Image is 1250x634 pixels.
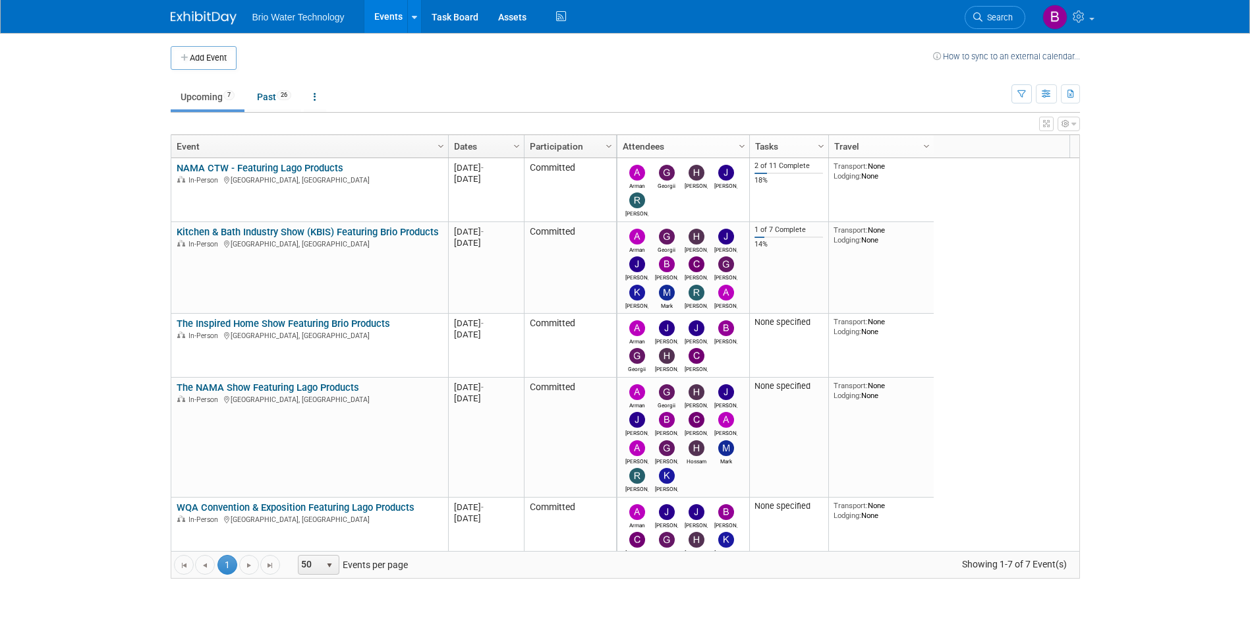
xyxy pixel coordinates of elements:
span: Column Settings [604,141,614,152]
span: In-Person [188,331,222,340]
a: Column Settings [509,135,524,155]
td: Committed [524,158,616,222]
a: Attendees [623,135,741,158]
img: Mark Melkonian [659,285,675,301]
div: Arman Melkonian [625,520,648,529]
div: Cynthia Mendoza [685,272,708,281]
img: Harry Mesak [689,384,704,400]
img: James Kang [718,165,734,181]
img: In-Person Event [177,176,185,183]
a: The Inspired Home Show Featuring Brio Products [177,318,390,330]
div: 2 of 11 Complete [754,161,823,171]
div: Arman Melkonian [625,181,648,189]
span: - [481,227,484,237]
div: 14% [754,240,823,249]
span: Column Settings [816,141,826,152]
img: Ryan McMillin [629,468,645,484]
img: Arturo Martinovich [629,440,645,456]
div: [DATE] [454,393,518,404]
div: James Park [685,520,708,529]
div: James Park [625,272,648,281]
div: [DATE] [454,318,518,329]
div: Ryan McMillin [625,484,648,492]
img: Cynthia Mendoza [689,412,704,428]
span: Brio Water Technology [252,12,345,22]
img: Harry Mesak [689,165,704,181]
div: Georgii Tsatrian [625,364,648,372]
div: 1 of 7 Complete [754,225,823,235]
div: [DATE] [454,162,518,173]
div: Harry Mesak [685,245,708,253]
a: Go to the last page [260,555,280,575]
img: Brandye Gahagan [718,320,734,336]
img: James Park [689,320,704,336]
div: Brandye Gahagan [714,520,737,529]
div: Georgii Tsatrian [655,245,678,253]
div: Ryan McMillin [685,301,708,309]
td: Committed [524,378,616,498]
span: - [481,163,484,173]
div: Arman Melkonian [625,400,648,409]
span: 50 [298,556,321,574]
div: Brandye Gahagan [655,272,678,281]
span: Transport: [834,161,868,171]
span: Lodging: [834,171,861,181]
div: None None [834,225,928,245]
div: Arman Melkonian [625,245,648,253]
a: Go to the previous page [195,555,215,575]
div: [DATE] [454,226,518,237]
img: Giancarlo Barzotti [659,440,675,456]
div: [DATE] [454,173,518,185]
img: Kimberly Alegria [629,285,645,301]
div: [DATE] [454,329,518,340]
img: Kimberly Alegria [659,468,675,484]
img: In-Person Event [177,395,185,402]
a: Participation [530,135,608,158]
div: [GEOGRAPHIC_DATA], [GEOGRAPHIC_DATA] [177,513,442,525]
span: Showing 1-7 of 7 Event(s) [950,555,1079,573]
div: Arman Melkonian [625,336,648,345]
span: 1 [217,555,237,575]
div: Hossam El Rafie [685,456,708,465]
img: Georgii Tsatrian [659,532,675,548]
div: Mark Melkonian [714,456,737,465]
a: WQA Convention & Exposition Featuring Lago Products [177,502,414,513]
div: [DATE] [454,513,518,524]
div: None None [834,317,928,336]
div: Arturo Martinovich [625,456,648,465]
div: James Kang [655,336,678,345]
a: Column Settings [602,135,616,155]
div: Harry Mesak [685,400,708,409]
img: Mark Melkonian [718,440,734,456]
div: [GEOGRAPHIC_DATA], [GEOGRAPHIC_DATA] [177,174,442,185]
div: Cynthia Mendoza [625,548,648,556]
span: Go to the previous page [200,560,210,571]
div: James Park [625,428,648,436]
img: James Kang [718,384,734,400]
a: Upcoming7 [171,84,244,109]
div: Kimberly Alegria [625,301,648,309]
span: Column Settings [511,141,522,152]
a: Go to the next page [239,555,259,575]
img: James Park [629,256,645,272]
span: Transport: [834,501,868,510]
td: Committed [524,314,616,378]
span: Transport: [834,225,868,235]
img: ExhibitDay [171,11,237,24]
span: Transport: [834,381,868,390]
a: Column Settings [735,135,749,155]
img: Georgii Tsatrian [659,165,675,181]
div: Georgii Tsatrian [655,181,678,189]
div: Brandye Gahagan [655,428,678,436]
a: Dates [454,135,515,158]
a: Column Settings [814,135,828,155]
div: [DATE] [454,237,518,248]
div: Mark Melkonian [655,301,678,309]
div: Angela Moyano [714,428,737,436]
img: Arman Melkonian [629,320,645,336]
img: James Kang [659,320,675,336]
img: Arman Melkonian [629,229,645,245]
div: James Kang [655,520,678,529]
div: Harry Mesak [655,364,678,372]
a: Kitchen & Bath Industry Show (KBIS) Featuring Brio Products [177,226,439,238]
